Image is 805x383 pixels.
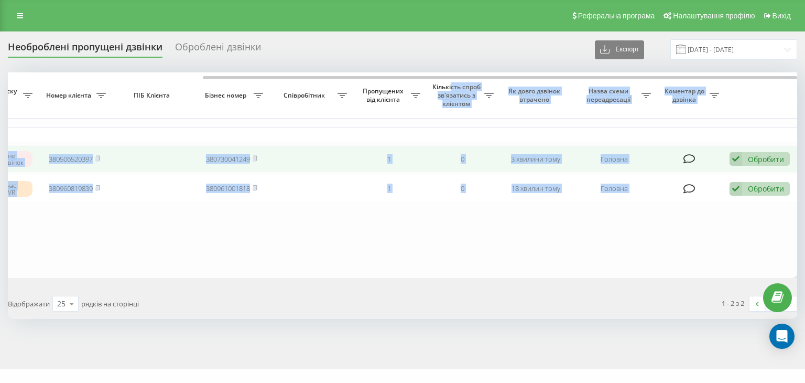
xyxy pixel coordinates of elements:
a: 380961001818 [206,184,250,193]
a: 380730041249 [206,154,250,164]
span: Пропущених від клієнта [357,87,411,103]
span: Співробітник [274,91,338,100]
td: 0 [426,145,499,173]
a: 380506520397 [49,154,93,164]
div: 1 - 2 з 2 [722,298,744,308]
span: Як довго дзвінок втрачено [507,87,564,103]
td: 0 [426,175,499,203]
span: рядків на сторінці [81,299,139,308]
span: Налаштування профілю [673,12,755,20]
span: Реферальна програма [578,12,655,20]
td: 3 хвилини тому [499,145,572,173]
span: ПІБ Клієнта [120,91,186,100]
td: 1 [352,175,426,203]
span: Назва схеми переадресації [578,87,641,103]
td: 18 хвилин тому [499,175,572,203]
div: Обробити [748,154,784,164]
td: Головна [572,175,656,203]
div: Необроблені пропущені дзвінки [8,41,162,58]
td: 1 [352,145,426,173]
span: Кількість спроб зв'язатись з клієнтом [431,83,484,108]
span: Номер клієнта [43,91,96,100]
div: Обробити [748,184,784,194]
span: Бізнес номер [200,91,254,100]
div: Open Intercom Messenger [769,324,795,349]
span: Коментар до дзвінка [661,87,710,103]
span: Відображати [8,299,50,308]
button: Експорт [595,40,644,59]
a: 380960819839 [49,184,93,193]
span: Вихід [773,12,791,20]
div: Оброблені дзвінки [175,41,261,58]
td: Головна [572,145,656,173]
div: 25 [57,299,66,309]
